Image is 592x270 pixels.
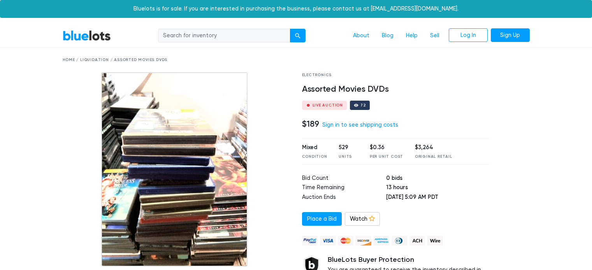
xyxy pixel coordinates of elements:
a: Help [400,28,424,43]
input: Search for inventory [158,29,290,43]
a: Log In [449,28,488,42]
a: Blog [376,28,400,43]
a: BlueLots [63,30,111,41]
a: Sell [424,28,446,43]
a: About [347,28,376,43]
a: Sign Up [491,28,530,42]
